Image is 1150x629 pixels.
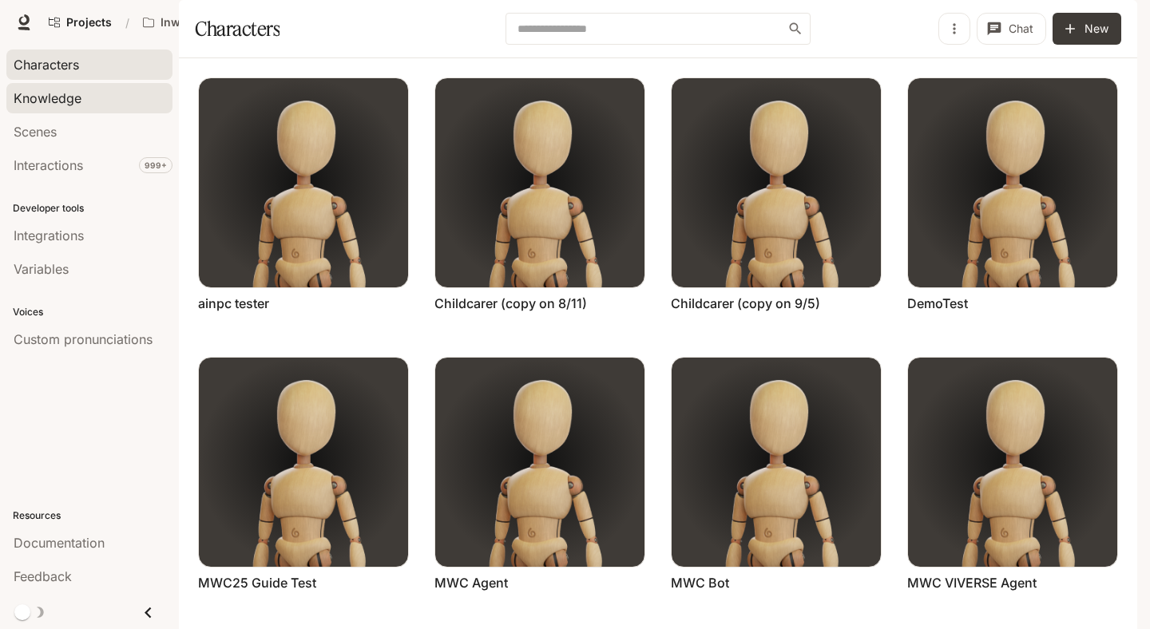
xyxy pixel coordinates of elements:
a: Childcarer (copy on 8/11) [434,295,587,312]
img: DemoTest [908,78,1117,287]
button: Open workspace menu [136,6,275,38]
a: ainpc tester [198,295,269,312]
button: Chat [977,13,1046,45]
img: MWC VIVERSE Agent [908,358,1117,567]
a: DemoTest [907,295,968,312]
div: / [119,14,136,31]
a: MWC VIVERSE Agent [907,574,1037,591]
span: Projects [66,16,112,30]
h1: Characters [195,13,280,45]
img: Childcarer (copy on 9/5) [672,78,881,287]
a: Childcarer (copy on 9/5) [671,295,820,312]
img: MWC Agent [435,358,644,567]
img: Childcarer (copy on 8/11) [435,78,644,287]
img: MWC Bot [672,358,881,567]
img: ainpc tester [199,78,408,287]
p: Inworld_AI_Demos [161,16,250,30]
a: MWC Agent [434,574,508,591]
img: MWC25 Guide Test [199,358,408,567]
a: MWC25 Guide Test [198,574,316,591]
a: MWC Bot [671,574,729,591]
a: Go to projects [42,6,119,38]
button: New [1053,13,1121,45]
